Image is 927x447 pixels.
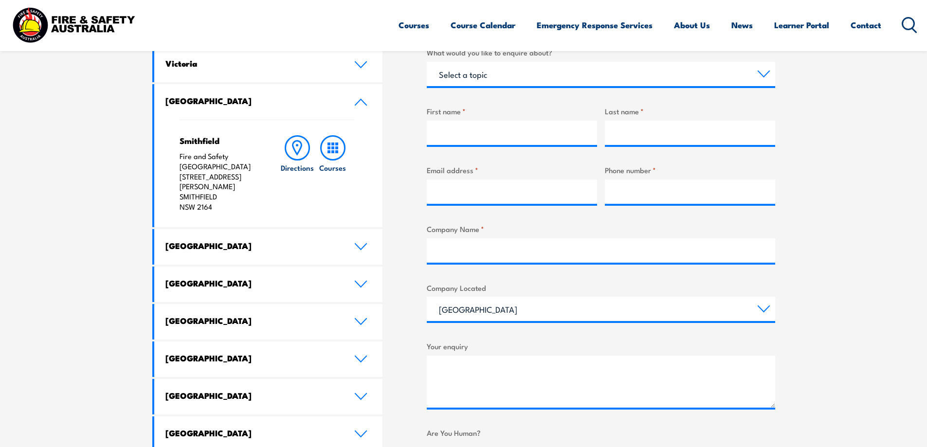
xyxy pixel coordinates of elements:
[605,164,775,176] label: Phone number
[165,95,340,106] h4: [GEOGRAPHIC_DATA]
[165,390,340,401] h4: [GEOGRAPHIC_DATA]
[774,12,829,38] a: Learner Portal
[154,304,383,340] a: [GEOGRAPHIC_DATA]
[427,47,775,58] label: What would you like to enquire about?
[180,151,261,212] p: Fire and Safety [GEOGRAPHIC_DATA] [STREET_ADDRESS][PERSON_NAME] SMITHFIELD NSW 2164
[154,341,383,377] a: [GEOGRAPHIC_DATA]
[605,106,775,117] label: Last name
[154,84,383,120] a: [GEOGRAPHIC_DATA]
[537,12,653,38] a: Emergency Response Services
[315,135,350,212] a: Courses
[154,379,383,414] a: [GEOGRAPHIC_DATA]
[427,340,775,352] label: Your enquiry
[165,240,340,251] h4: [GEOGRAPHIC_DATA]
[674,12,710,38] a: About Us
[180,135,261,146] h4: Smithfield
[154,267,383,302] a: [GEOGRAPHIC_DATA]
[165,278,340,288] h4: [GEOGRAPHIC_DATA]
[399,12,429,38] a: Courses
[154,47,383,82] a: Victoria
[427,427,775,438] label: Are You Human?
[731,12,753,38] a: News
[281,162,314,173] h6: Directions
[280,135,315,212] a: Directions
[427,164,597,176] label: Email address
[165,353,340,363] h4: [GEOGRAPHIC_DATA]
[851,12,881,38] a: Contact
[451,12,515,38] a: Course Calendar
[165,58,340,69] h4: Victoria
[319,162,346,173] h6: Courses
[165,428,340,438] h4: [GEOGRAPHIC_DATA]
[427,106,597,117] label: First name
[154,229,383,265] a: [GEOGRAPHIC_DATA]
[427,282,775,293] label: Company Located
[165,315,340,326] h4: [GEOGRAPHIC_DATA]
[427,223,775,234] label: Company Name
